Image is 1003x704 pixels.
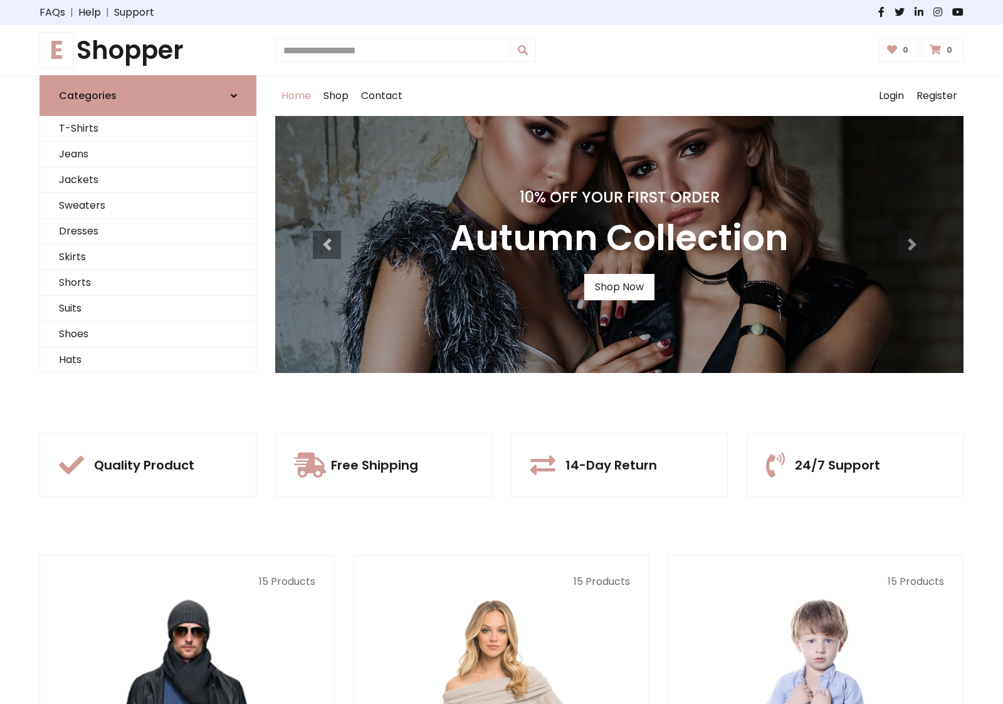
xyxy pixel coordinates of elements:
a: 0 [922,38,964,62]
span: | [65,5,78,20]
a: Shop Now [584,274,654,300]
a: Help [78,5,101,20]
a: Contact [355,76,409,116]
h5: Free Shipping [331,458,418,473]
a: Register [910,76,964,116]
span: E [39,32,74,68]
h1: Shopper [39,35,256,65]
a: Skirts [40,244,256,270]
a: Suits [40,296,256,322]
p: 15 Products [59,574,315,589]
h6: Categories [59,90,117,102]
a: Shoes [40,322,256,347]
p: 15 Products [688,574,944,589]
a: Sweaters [40,193,256,219]
span: 0 [943,45,955,56]
a: Dresses [40,219,256,244]
a: Jackets [40,167,256,193]
h5: 14-Day Return [565,458,657,473]
a: EShopper [39,35,256,65]
a: Home [275,76,317,116]
a: Shop [317,76,355,116]
p: 15 Products [373,574,629,589]
h5: 24/7 Support [795,458,880,473]
a: FAQs [39,5,65,20]
a: Support [114,5,154,20]
a: Categories [39,75,256,116]
h4: 10% Off Your First Order [450,189,789,207]
a: Shorts [40,270,256,296]
span: 0 [900,45,911,56]
h5: Quality Product [94,458,194,473]
a: Jeans [40,142,256,167]
a: Hats [40,347,256,373]
a: 0 [879,38,920,62]
a: T-Shirts [40,116,256,142]
span: | [101,5,114,20]
h3: Autumn Collection [450,217,789,259]
a: Login [873,76,910,116]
